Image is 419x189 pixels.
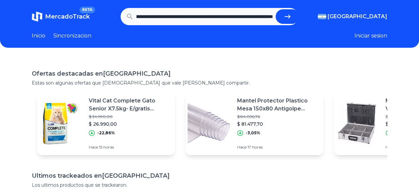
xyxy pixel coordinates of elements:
[318,14,326,19] img: Argentina
[237,97,318,113] p: Mantel Protector Plastico Mesa 150x80 Antigolpe Antimanchas
[37,92,175,155] a: Featured imageVital Cat Complete Gato Senior X7.5kg- E/gratis Z/oeste$ 34.990,00$ 26.990,00-22,86...
[89,145,170,150] p: Hace 15 horas
[89,97,170,113] p: Vital Cat Complete Gato Senior X7.5kg- E/gratis Z/oeste
[237,145,318,150] p: Hace 17 horas
[318,13,387,21] button: [GEOGRAPHIC_DATA]
[32,11,42,22] img: MercadoTrack
[32,69,387,78] h1: Ofertas destacadas en [GEOGRAPHIC_DATA]
[32,32,45,40] a: Inicio
[89,114,170,119] p: $ 34.990,00
[32,182,387,188] p: Los ultimos productos que se trackearon.
[237,114,318,119] p: $ 84.036,76
[45,13,90,20] span: MercadoTrack
[32,11,90,22] a: MercadoTrackBETA
[79,7,95,13] span: BETA
[32,80,387,86] p: Estas son algunas ofertas que [DEMOGRAPHIC_DATA] que vale [PERSON_NAME] compartir.
[237,121,318,127] p: $ 81.477,70
[185,100,232,147] img: Featured image
[334,100,380,147] img: Featured image
[246,130,260,136] p: -3,05%
[53,32,91,40] a: Sincronizacion
[37,100,83,147] img: Featured image
[185,92,323,155] a: Featured imageMantel Protector Plastico Mesa 150x80 Antigolpe Antimanchas$ 84.036,76$ 81.477,70-3...
[354,32,387,40] button: Iniciar sesion
[89,121,170,127] p: $ 26.990,00
[97,130,115,136] p: -22,86%
[328,13,387,21] span: [GEOGRAPHIC_DATA]
[32,171,387,180] h1: Ultimos trackeados en [GEOGRAPHIC_DATA]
